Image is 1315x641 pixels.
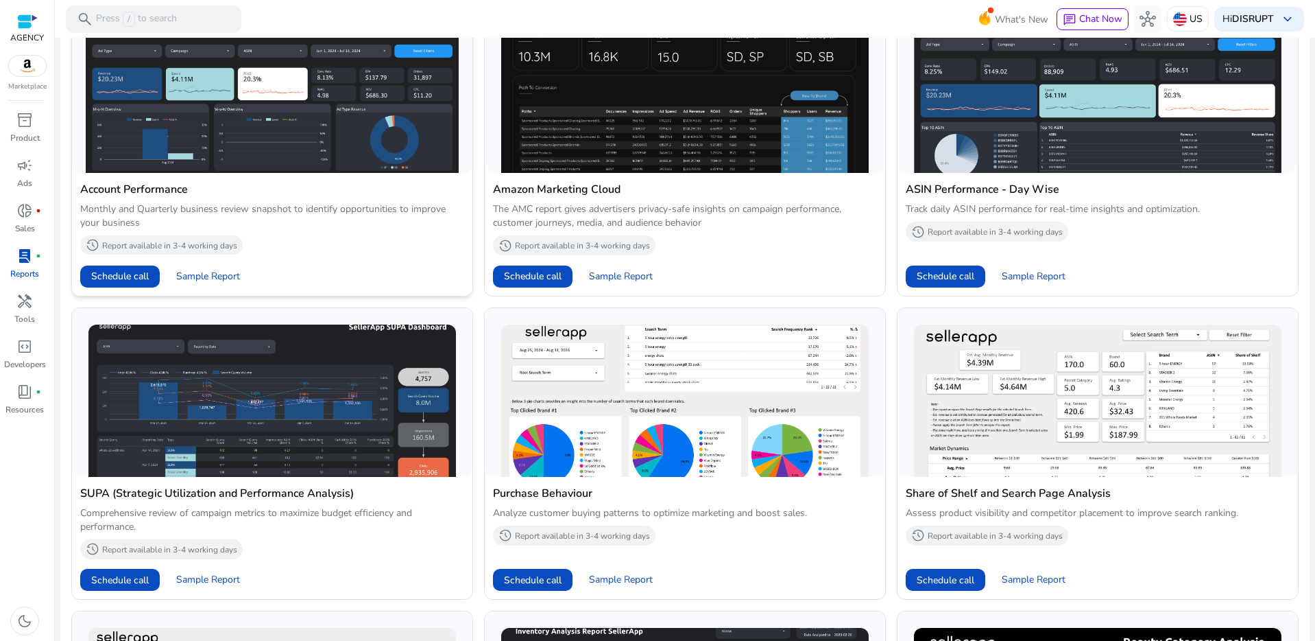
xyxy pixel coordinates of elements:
span: / [123,12,135,27]
span: code_blocks [16,338,33,355]
span: fiber_manual_record [36,208,41,213]
p: Analyze customer buying patterns to optimize marketing and boost sales. [493,506,877,520]
button: Sample Report [165,569,251,591]
button: Schedule call [80,266,160,288]
button: Schedule call [906,266,985,288]
p: Assess product visibility and competitor placement to improve search ranking. [906,506,1290,520]
span: Sample Report [589,270,653,283]
p: Comprehensive review of campaign metrics to maximize budget efficiency and performance. [80,506,464,534]
p: Report available in 3-4 working days [928,531,1063,541]
h4: Amazon Marketing Cloud [493,181,877,198]
span: Schedule call [504,269,562,283]
p: Report available in 3-4 working days [928,226,1063,237]
span: Sample Report [1002,270,1065,283]
h4: Share of Shelf and Search Page Analysis [906,485,1290,502]
p: Report available in 3-4 working days [515,531,650,541]
span: Schedule call [91,573,149,587]
p: Report available in 3-4 working days [102,544,237,555]
p: Monthly and Quarterly business review snapshot to identify opportunities to improve your business [80,202,464,230]
button: hub [1134,5,1161,33]
p: Track daily ASIN performance for real-time insights and optimization. [906,202,1290,216]
span: history_2 [498,528,512,542]
p: Tools [14,313,35,325]
span: history_2 [86,542,99,556]
span: fiber_manual_record [36,389,41,395]
span: Schedule call [91,269,149,283]
p: US [1190,7,1203,31]
span: history_2 [911,225,925,239]
img: us.svg [1173,12,1187,26]
p: Press to search [96,12,177,27]
b: DISRUPT [1232,12,1274,25]
span: history_2 [498,239,512,253]
p: AGENCY [10,32,44,44]
button: Sample Report [578,266,664,288]
span: hub [1139,11,1156,27]
button: Sample Report [165,266,251,288]
span: Chat Now [1079,12,1122,25]
span: lab_profile [16,248,33,264]
p: Product [10,132,40,144]
span: dark_mode [16,613,33,629]
span: donut_small [16,202,33,219]
h4: Account Performance [80,181,464,198]
p: Marketplace [8,82,47,92]
p: Hi [1222,14,1274,24]
p: Developers [4,358,46,371]
button: Sample Report [578,569,664,591]
span: history_2 [911,528,925,542]
p: Report available in 3-4 working days [102,240,237,251]
img: amazon.svg [9,56,46,76]
span: Sample Report [1002,573,1065,587]
span: history_2 [86,238,99,252]
span: campaign [16,157,33,174]
span: inventory_2 [16,112,33,128]
span: Schedule call [917,269,974,283]
span: chat [1063,13,1076,27]
p: Report available in 3-4 working days [515,240,650,251]
button: chatChat Now [1057,8,1129,30]
h4: SUPA (Strategic Utilization and Performance Analysis) [80,485,464,502]
span: book_4 [16,384,33,400]
p: Reports [10,268,39,280]
span: Sample Report [589,573,653,587]
span: fiber_manual_record [36,253,41,259]
span: What's New [995,8,1048,32]
h4: Purchase Behaviour [493,485,877,502]
span: keyboard_arrow_down [1279,11,1296,27]
span: handyman [16,293,33,310]
button: Sample Report [991,569,1076,591]
p: The AMC report gives advertisers privacy-safe insights on campaign performance, customer journeys... [493,202,877,230]
p: Sales [15,222,35,235]
span: Schedule call [504,573,562,587]
button: Sample Report [991,266,1076,288]
button: Schedule call [493,569,572,591]
button: Schedule call [80,569,160,591]
p: Resources [5,404,44,416]
span: Schedule call [917,573,974,587]
button: Schedule call [493,266,572,288]
h4: ASIN Performance - Day Wise [906,181,1290,198]
span: search [77,11,93,27]
span: Sample Report [176,573,240,587]
span: Sample Report [176,270,240,283]
button: Schedule call [906,569,985,591]
p: Ads [17,177,32,189]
